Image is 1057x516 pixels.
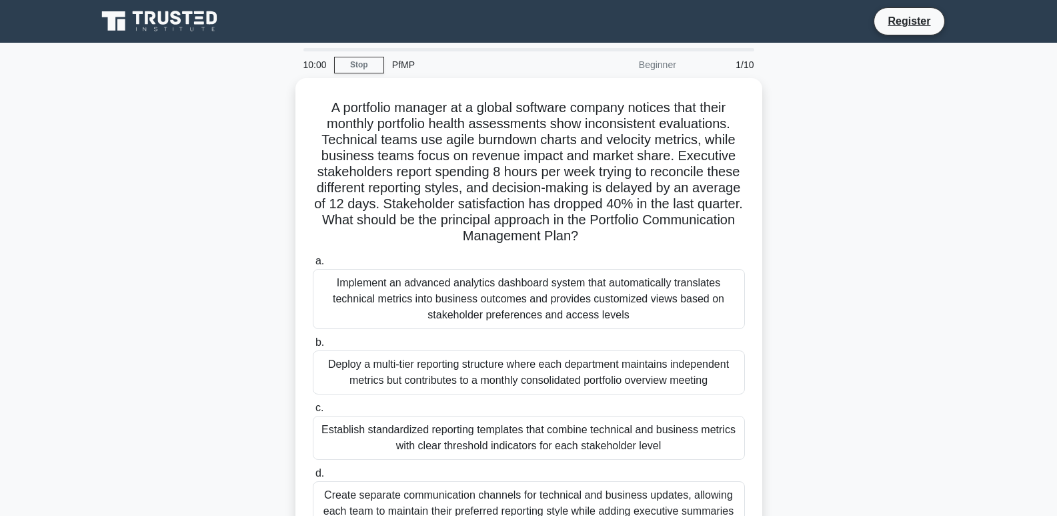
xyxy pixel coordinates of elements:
[684,51,762,78] div: 1/10
[880,13,938,29] a: Register
[568,51,684,78] div: Beginner
[313,269,745,329] div: Implement an advanced analytics dashboard system that automatically translates technical metrics ...
[334,57,384,73] a: Stop
[315,402,323,413] span: c.
[295,51,334,78] div: 10:00
[384,51,568,78] div: PfMP
[313,416,745,460] div: Establish standardized reporting templates that combine technical and business metrics with clear...
[315,336,324,348] span: b.
[315,255,324,266] span: a.
[315,467,324,479] span: d.
[311,99,746,245] h5: A portfolio manager at a global software company notices that their monthly portfolio health asse...
[313,350,745,395] div: Deploy a multi-tier reporting structure where each department maintains independent metrics but c...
